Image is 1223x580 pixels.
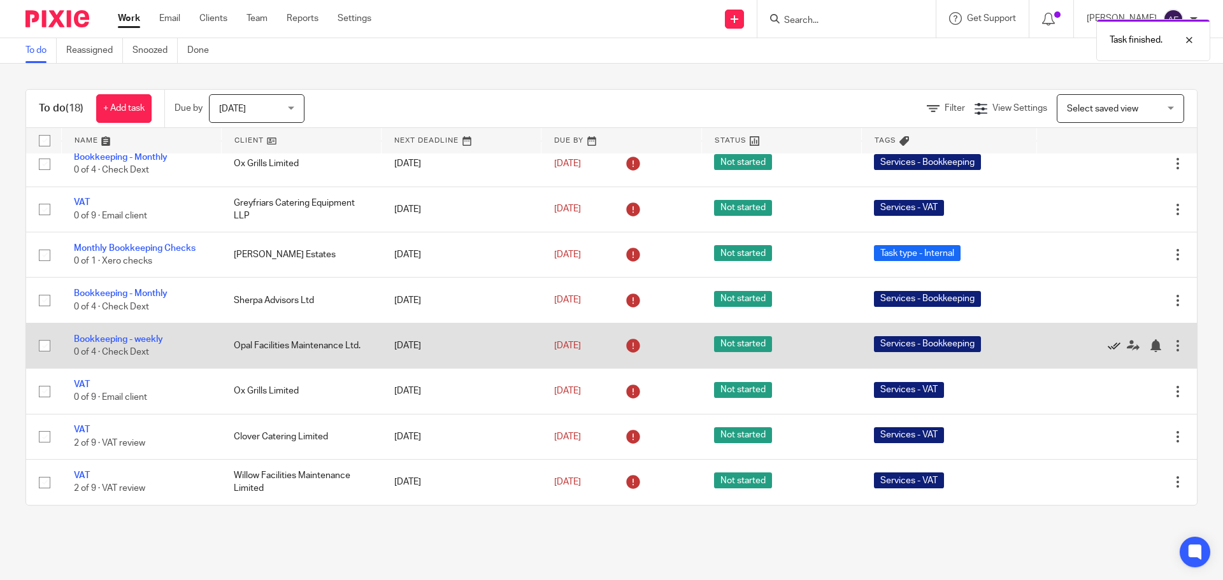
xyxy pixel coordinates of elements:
span: Services - VAT [874,472,944,488]
h1: To do [39,102,83,115]
span: Filter [945,104,965,113]
span: 2 of 9 · VAT review [74,439,145,448]
a: VAT [74,425,90,434]
span: Not started [714,472,772,488]
td: [DATE] [382,460,541,505]
a: Mark as done [1108,339,1127,352]
a: Work [118,12,140,25]
span: Services - VAT [874,200,944,216]
span: View Settings [992,104,1047,113]
span: Services - Bookkeeping [874,336,981,352]
a: VAT [74,471,90,480]
span: Not started [714,336,772,352]
span: 0 of 1 · Xero checks [74,257,152,265]
img: svg%3E [1163,9,1184,29]
a: Bookkeeping - Monthly [74,289,168,298]
span: Services - VAT [874,382,944,398]
span: [DATE] [554,159,581,168]
a: Clients [199,12,227,25]
span: Services - Bookkeeping [874,291,981,307]
td: [DATE] [382,414,541,459]
span: 0 of 4 · Check Dext [74,166,149,175]
span: Not started [714,382,772,398]
td: Opal Facilities Maintenance Ltd. [221,323,381,368]
td: [DATE] [382,369,541,414]
td: [DATE] [382,323,541,368]
span: (18) [66,103,83,113]
span: Not started [714,154,772,170]
span: Services - Bookkeeping [874,154,981,170]
a: To do [25,38,57,63]
a: Email [159,12,180,25]
a: Bookkeeping - Monthly [74,153,168,162]
td: Sherpa Advisors Ltd [221,278,381,323]
span: 0 of 9 · Email client [74,211,147,220]
a: Snoozed [132,38,178,63]
span: [DATE] [219,104,246,113]
a: Reports [287,12,318,25]
td: [DATE] [382,232,541,278]
td: Ox Grills Limited [221,141,381,187]
span: [DATE] [554,250,581,259]
a: Bookkeeping - weekly [74,335,163,344]
a: Team [247,12,268,25]
p: Due by [175,102,203,115]
td: Clover Catering Limited [221,414,381,459]
td: [DATE] [382,278,541,323]
span: 0 of 4 · Check Dext [74,302,149,311]
a: VAT [74,198,90,207]
span: 0 of 4 · Check Dext [74,348,149,357]
p: Task finished. [1110,34,1162,46]
span: Task type - Internal [874,245,961,261]
td: Willow Facilities Maintenance Limited [221,460,381,505]
a: VAT [74,380,90,389]
span: Not started [714,245,772,261]
td: [DATE] [382,187,541,232]
td: [DATE] [382,141,541,187]
span: [DATE] [554,432,581,441]
td: [PERSON_NAME] Estates [221,232,381,278]
a: Done [187,38,218,63]
span: Select saved view [1067,104,1138,113]
td: Greyfriars Catering Equipment LLP [221,187,381,232]
span: [DATE] [554,386,581,395]
a: Settings [338,12,371,25]
a: + Add task [96,94,152,123]
span: 0 of 9 · Email client [74,393,147,402]
span: Not started [714,200,772,216]
span: Not started [714,291,772,307]
a: Monthly Bookkeeping Checks [74,244,196,253]
span: Tags [875,137,896,144]
span: 2 of 9 · VAT review [74,484,145,493]
a: Reassigned [66,38,123,63]
span: Services - VAT [874,427,944,443]
span: [DATE] [554,477,581,486]
span: Not started [714,427,772,443]
span: [DATE] [554,295,581,304]
img: Pixie [25,10,89,27]
td: Ox Grills Limited [221,369,381,414]
span: [DATE] [554,341,581,350]
span: [DATE] [554,205,581,214]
